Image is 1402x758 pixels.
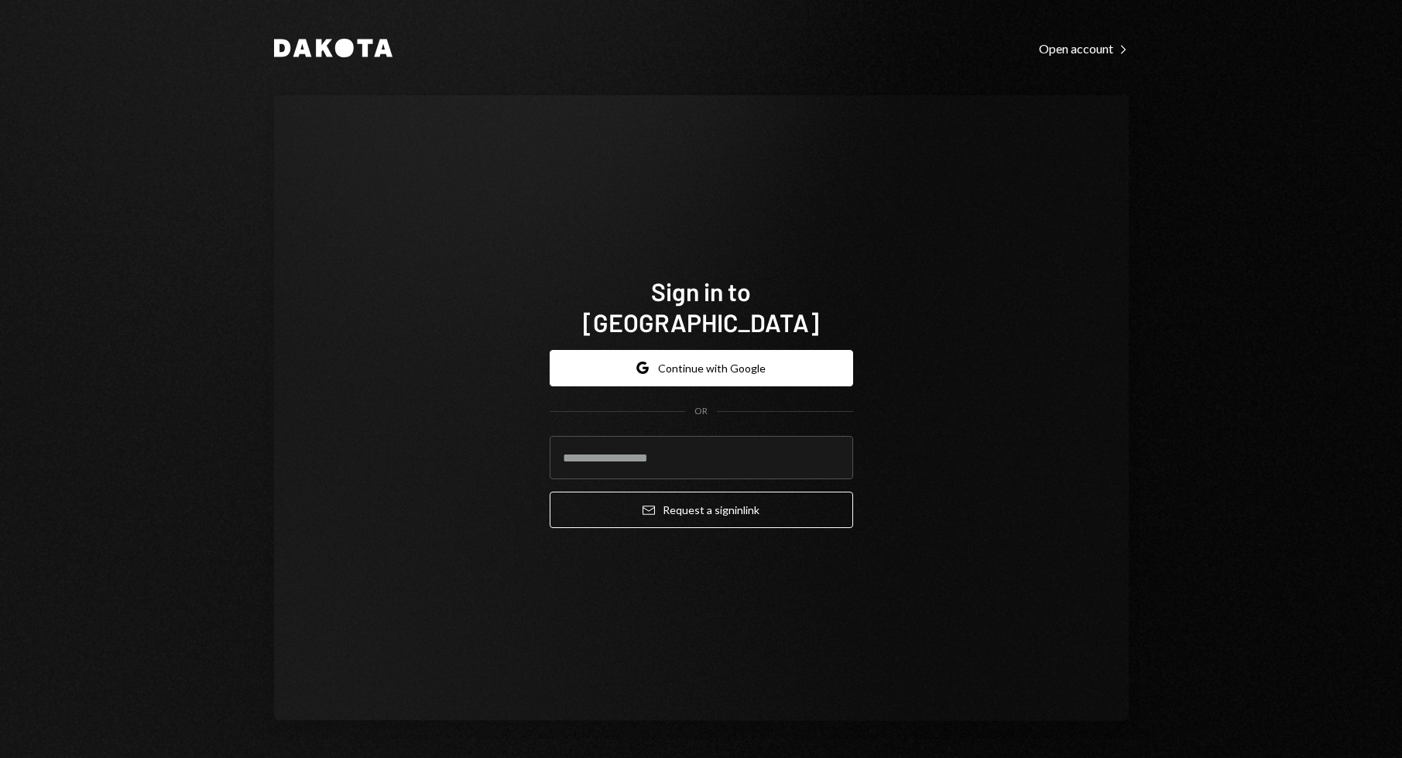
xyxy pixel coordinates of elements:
[1039,39,1129,57] a: Open account
[550,276,853,338] h1: Sign in to [GEOGRAPHIC_DATA]
[694,405,708,418] div: OR
[550,350,853,386] button: Continue with Google
[550,492,853,528] button: Request a signinlink
[1039,41,1129,57] div: Open account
